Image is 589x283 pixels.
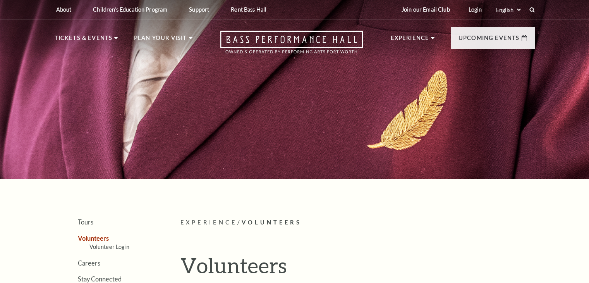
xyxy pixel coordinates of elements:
p: Support [189,6,209,13]
p: Upcoming Events [458,33,520,47]
p: / [180,218,535,228]
a: Volunteer Login [89,243,129,250]
p: Rent Bass Hall [231,6,266,13]
select: Select: [495,6,522,14]
a: Volunteers [78,235,109,242]
p: Plan Your Visit [134,33,187,47]
p: About [56,6,72,13]
a: Careers [78,259,100,267]
p: Experience [391,33,429,47]
span: Volunteers [242,219,302,226]
a: Stay Connected [78,275,122,283]
span: Experience [180,219,238,226]
p: Tickets & Events [55,33,113,47]
a: Tours [78,218,93,226]
p: Children's Education Program [93,6,167,13]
